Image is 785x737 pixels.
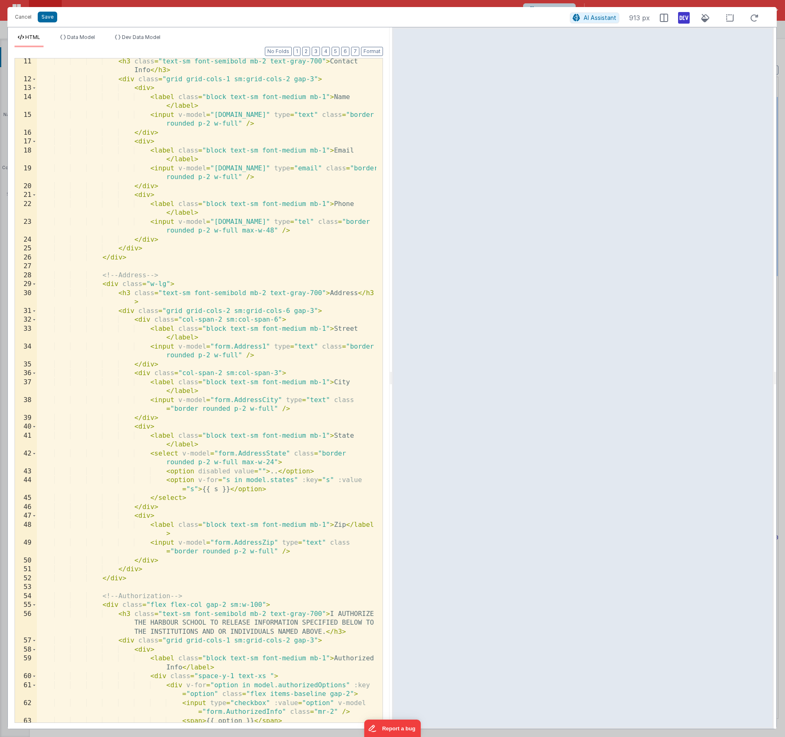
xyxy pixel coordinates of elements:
div: 23 [15,218,37,235]
div: 60 [15,672,37,681]
div: 43 [15,467,37,476]
div: 20 [15,182,37,191]
button: No Folds [265,47,292,56]
div: 61 [15,681,37,699]
div: 32 [15,315,37,325]
div: 57 [15,636,37,645]
span: Dev Data Model [122,34,160,40]
div: 11 [15,57,37,75]
div: 53 [15,583,37,592]
div: 18 [15,146,37,164]
span: HTML [25,34,40,40]
div: 24 [15,235,37,245]
div: 17 [15,137,37,146]
div: 51 [15,565,37,574]
div: 25 [15,244,37,253]
div: 47 [15,512,37,521]
div: 12 [15,75,37,84]
div: 50 [15,556,37,565]
div: 38 [15,396,37,414]
div: 37 [15,378,37,396]
div: 15 [15,111,37,128]
div: 56 [15,610,37,637]
div: 22 [15,200,37,218]
div: 39 [15,414,37,423]
button: Format [361,47,383,56]
div: 62 [15,699,37,717]
button: 3 [312,47,320,56]
div: 55 [15,601,37,610]
div: 48 [15,521,37,538]
button: 7 [351,47,359,56]
div: 29 [15,280,37,289]
div: 54 [15,592,37,601]
div: 49 [15,538,37,556]
div: 41 [15,432,37,449]
div: 19 [15,164,37,182]
div: 14 [15,93,37,111]
div: 30 [15,289,37,307]
div: 63 [15,717,37,726]
div: 44 [15,476,37,494]
button: 6 [341,47,349,56]
div: 42 [15,449,37,467]
span: Data Model [67,34,95,40]
div: 40 [15,422,37,432]
div: 33 [15,325,37,342]
div: 34 [15,342,37,360]
button: Save [38,12,57,22]
div: 35 [15,360,37,369]
button: Cancel [11,11,36,23]
div: 27 [15,262,37,271]
button: AI Assistant [570,12,619,23]
div: 59 [15,654,37,672]
div: 36 [15,369,37,378]
button: 2 [302,47,310,56]
div: 16 [15,128,37,138]
div: 46 [15,503,37,512]
iframe: Marker.io feedback button [364,720,421,737]
div: 45 [15,494,37,503]
button: 4 [322,47,330,56]
button: 1 [293,47,300,56]
div: 21 [15,191,37,200]
button: 5 [332,47,339,56]
div: 31 [15,307,37,316]
div: 52 [15,574,37,583]
span: 913 px [629,13,650,23]
div: 13 [15,84,37,93]
div: 58 [15,645,37,655]
div: 26 [15,253,37,262]
span: AI Assistant [584,14,616,21]
div: 28 [15,271,37,280]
